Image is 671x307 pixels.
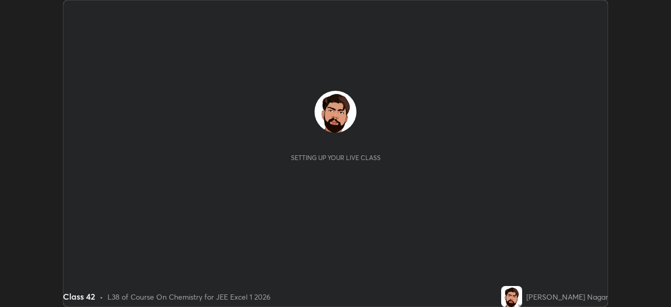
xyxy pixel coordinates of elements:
[63,290,95,303] div: Class 42
[526,291,608,302] div: [PERSON_NAME] Nagar
[501,286,522,307] img: 8a6df0ca86aa4bafae21e328bd8b9af3.jpg
[315,91,356,133] img: 8a6df0ca86aa4bafae21e328bd8b9af3.jpg
[291,154,381,162] div: Setting up your live class
[107,291,270,302] div: L38 of Course On Chemistry for JEE Excel 1 2026
[100,291,103,302] div: •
